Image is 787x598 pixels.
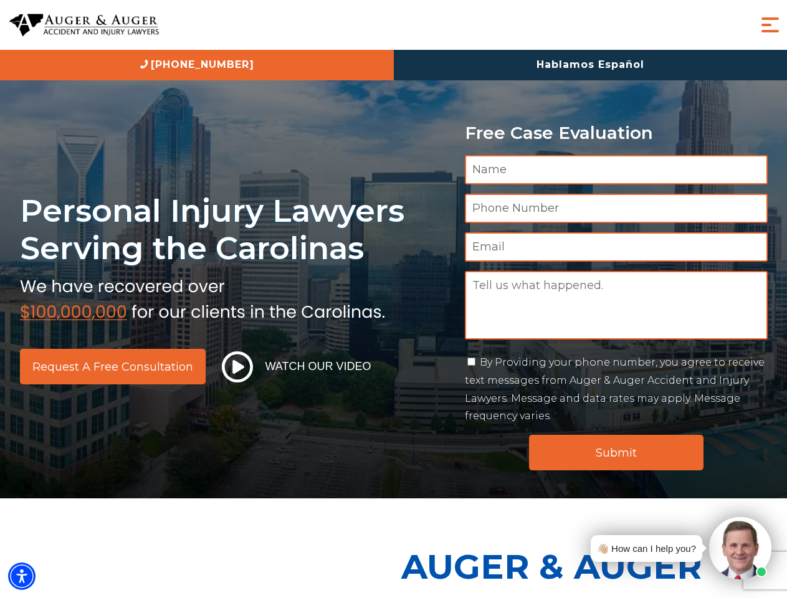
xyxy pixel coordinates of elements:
[529,435,704,470] input: Submit
[9,14,159,37] img: Auger & Auger Accident and Injury Lawyers Logo
[8,562,36,590] div: Accessibility Menu
[401,536,780,597] p: Auger & Auger
[465,123,768,143] p: Free Case Evaluation
[465,194,768,223] input: Phone Number
[20,273,385,321] img: sub text
[465,155,768,184] input: Name
[218,351,375,383] button: Watch Our Video
[709,517,771,579] img: Intaker widget Avatar
[20,192,450,267] h1: Personal Injury Lawyers Serving the Carolinas
[465,356,765,422] label: By Providing your phone number, you agree to receive text messages from Auger & Auger Accident an...
[20,349,206,384] a: Request a Free Consultation
[758,12,783,37] button: Menu
[597,540,696,557] div: 👋🏼 How can I help you?
[32,361,193,373] span: Request a Free Consultation
[465,232,768,262] input: Email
